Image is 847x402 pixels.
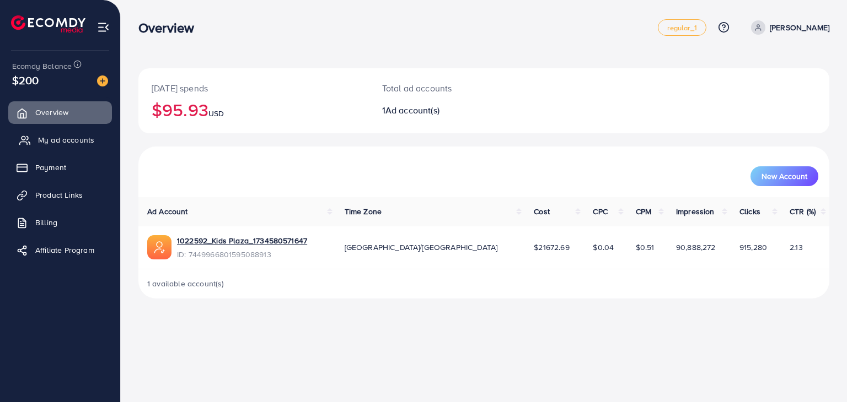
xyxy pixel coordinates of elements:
img: ic-ads-acc.e4c84228.svg [147,235,171,259]
a: My ad accounts [8,129,112,151]
a: Payment [8,156,112,178]
p: [PERSON_NAME] [770,21,829,34]
span: regular_1 [667,24,696,31]
span: Time Zone [345,206,382,217]
span: New Account [762,172,807,180]
span: CPM [636,206,651,217]
span: Product Links [35,189,83,200]
span: Ecomdy Balance [12,61,72,72]
span: USD [208,108,224,119]
span: $0.51 [636,242,655,253]
span: $0.04 [593,242,614,253]
span: Ad Account [147,206,188,217]
p: Total ad accounts [382,82,528,95]
span: Impression [676,206,715,217]
span: Ad account(s) [385,104,439,116]
h2: $95.93 [152,99,356,120]
span: Affiliate Program [35,245,94,256]
button: New Account [750,166,818,186]
span: CTR (%) [790,206,816,217]
img: image [97,75,108,86]
a: Product Links [8,184,112,206]
a: 1022592_Kids Plaza_1734580571647 [177,235,307,246]
span: 1 available account(s) [147,278,224,289]
a: regular_1 [658,19,706,36]
a: Affiliate Program [8,239,112,261]
span: $21672.69 [534,242,569,253]
p: [DATE] spends [152,82,356,95]
span: Clicks [739,206,760,217]
img: logo [11,15,85,32]
h2: 1 [382,105,528,116]
span: 2.13 [790,242,803,253]
span: Billing [35,217,57,228]
span: ID: 7449966801595088913 [177,249,307,260]
span: My ad accounts [38,134,94,145]
span: 915,280 [739,242,767,253]
span: $200 [12,72,39,88]
a: [PERSON_NAME] [747,20,829,35]
a: Overview [8,101,112,123]
a: Billing [8,211,112,233]
h3: Overview [138,20,203,36]
span: Overview [35,107,68,118]
span: CPC [593,206,607,217]
span: [GEOGRAPHIC_DATA]/[GEOGRAPHIC_DATA] [345,242,498,253]
span: Cost [534,206,550,217]
span: 90,888,272 [676,242,716,253]
span: Payment [35,162,66,173]
img: menu [97,21,110,34]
